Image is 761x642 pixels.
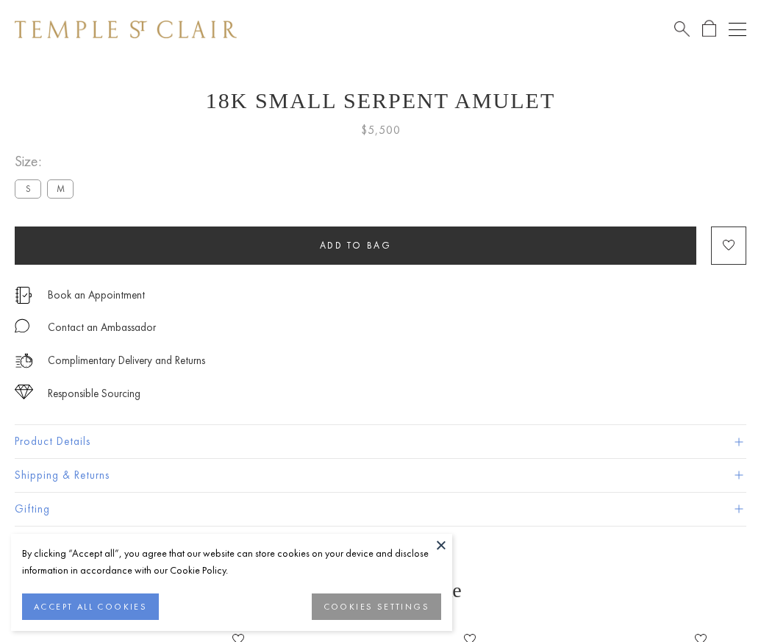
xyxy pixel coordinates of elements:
[15,287,32,304] img: icon_appointment.svg
[48,287,145,303] a: Book an Appointment
[702,20,716,38] a: Open Shopping Bag
[320,239,392,252] span: Add to bag
[47,179,74,198] label: M
[15,493,746,526] button: Gifting
[15,385,33,399] img: icon_sourcing.svg
[361,121,401,140] span: $5,500
[15,459,746,492] button: Shipping & Returns
[22,593,159,620] button: ACCEPT ALL COOKIES
[674,20,690,38] a: Search
[729,21,746,38] button: Open navigation
[15,149,79,174] span: Size:
[48,352,205,370] p: Complimentary Delivery and Returns
[15,88,746,113] h1: 18K Small Serpent Amulet
[312,593,441,620] button: COOKIES SETTINGS
[48,318,156,337] div: Contact an Ambassador
[15,227,696,265] button: Add to bag
[15,179,41,198] label: S
[15,21,237,38] img: Temple St. Clair
[15,318,29,333] img: MessageIcon-01_2.svg
[22,545,441,579] div: By clicking “Accept all”, you agree that our website can store cookies on your device and disclos...
[15,352,33,370] img: icon_delivery.svg
[15,425,746,458] button: Product Details
[48,385,140,403] div: Responsible Sourcing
